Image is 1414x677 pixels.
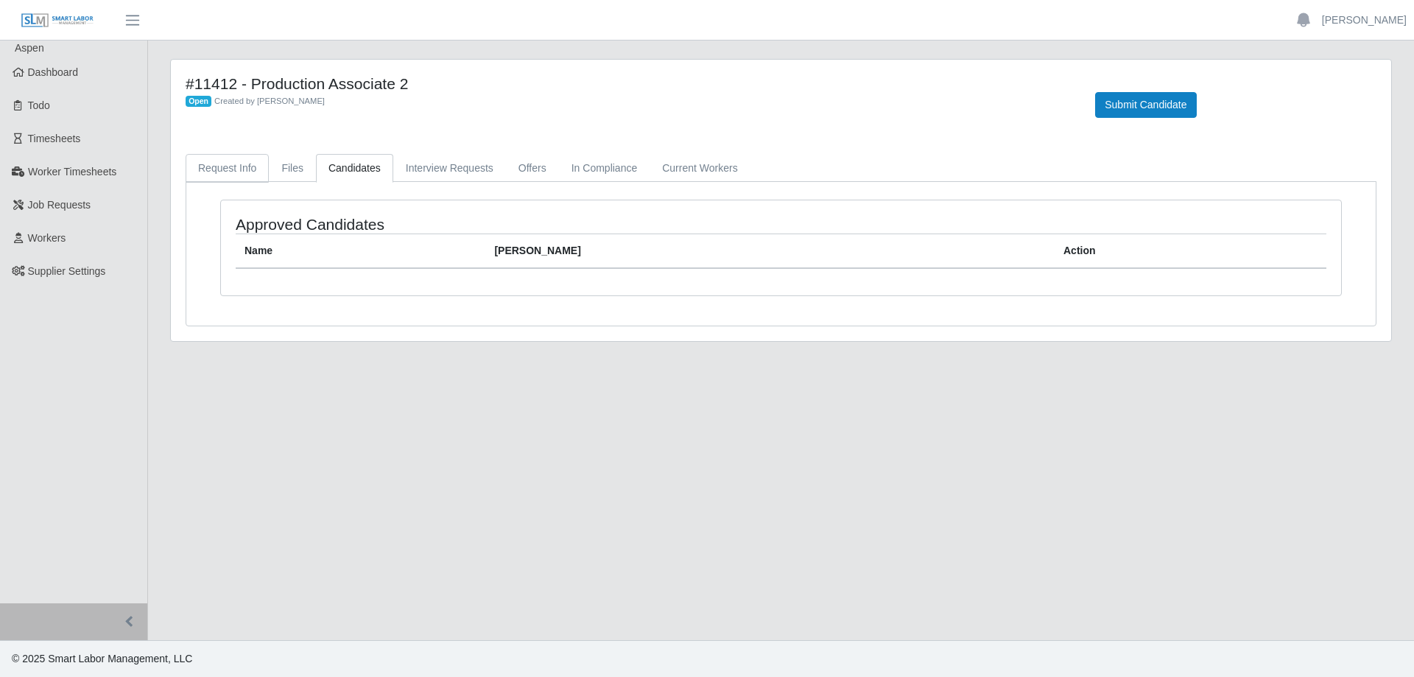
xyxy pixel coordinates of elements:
[316,154,393,183] a: Candidates
[28,66,79,78] span: Dashboard
[186,154,269,183] a: Request Info
[28,99,50,111] span: Todo
[559,154,650,183] a: In Compliance
[186,96,211,108] span: Open
[214,97,325,105] span: Created by [PERSON_NAME]
[21,13,94,29] img: SLM Logo
[28,199,91,211] span: Job Requests
[12,653,192,664] span: © 2025 Smart Labor Management, LLC
[269,154,316,183] a: Files
[393,154,506,183] a: Interview Requests
[650,154,750,183] a: Current Workers
[236,215,678,234] h4: Approved Candidates
[28,232,66,244] span: Workers
[236,234,485,269] th: Name
[15,42,44,54] span: Aspen
[1095,92,1196,118] button: Submit Candidate
[506,154,559,183] a: Offers
[28,133,81,144] span: Timesheets
[28,265,106,277] span: Supplier Settings
[1322,13,1407,28] a: [PERSON_NAME]
[485,234,1055,269] th: [PERSON_NAME]
[186,74,1073,93] h4: #11412 - Production Associate 2
[1055,234,1326,269] th: Action
[28,166,116,178] span: Worker Timesheets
